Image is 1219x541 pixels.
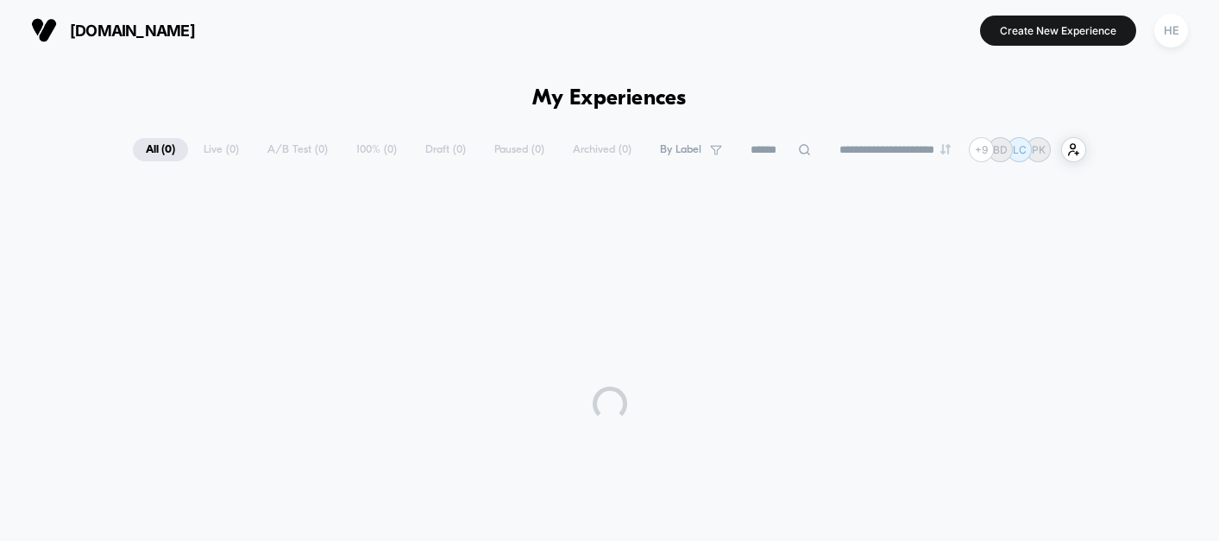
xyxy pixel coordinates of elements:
button: [DOMAIN_NAME] [26,16,200,44]
span: [DOMAIN_NAME] [70,22,195,40]
button: HE [1149,13,1193,48]
img: Visually logo [31,17,57,43]
button: Create New Experience [980,16,1136,46]
p: LC [1013,143,1027,156]
div: HE [1154,14,1188,47]
div: + 9 [969,137,994,162]
span: By Label [660,143,701,156]
h1: My Experiences [532,86,687,111]
img: end [940,144,951,154]
p: BD [993,143,1008,156]
span: All ( 0 ) [133,138,188,161]
p: PK [1032,143,1046,156]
